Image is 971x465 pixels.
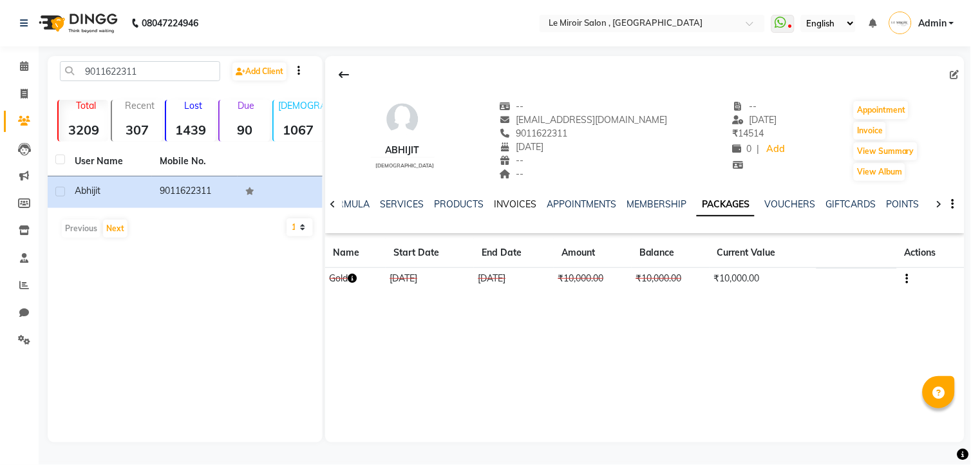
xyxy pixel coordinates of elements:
td: 9011622311 [152,176,237,208]
span: 9011622311 [500,128,568,139]
strong: 1067 [274,122,323,138]
a: Add [765,140,787,158]
p: Total [64,100,108,111]
span: [DATE] [733,114,777,126]
span: Admin [918,17,947,30]
a: GIFTCARDS [826,198,876,210]
span: ₹ [733,128,739,139]
div: Back to Client [330,62,357,87]
th: Balance [632,238,710,268]
a: PACKAGES [697,193,755,216]
a: FORMULA [325,198,370,210]
span: [DATE] [500,141,544,153]
img: avatar [383,100,422,138]
span: -- [733,100,757,112]
input: Search by Name/Mobile/Email/Code [60,61,220,81]
span: Abhijit [75,185,100,196]
p: Recent [117,100,162,111]
strong: 3209 [59,122,108,138]
th: User Name [67,147,152,176]
a: SERVICES [380,198,424,210]
a: PRODUCTS [434,198,484,210]
th: Actions [897,238,965,268]
button: Appointment [854,101,909,119]
span: CONSUMED [820,275,868,285]
a: Add Client [232,62,287,81]
th: Mobile No. [152,147,237,176]
td: ₹10,000.00 [554,268,632,290]
button: View Album [854,163,905,181]
span: | [757,142,760,156]
td: [DATE] [474,268,554,290]
div: Abhijit [371,144,435,157]
p: [DEMOGRAPHIC_DATA] [279,100,323,111]
strong: 307 [112,122,162,138]
strong: 1439 [166,122,216,138]
img: logo [33,5,121,41]
th: End Date [474,238,554,268]
span: 0 [733,143,752,155]
button: Invoice [854,122,886,140]
p: Lost [171,100,216,111]
th: Amount [554,238,632,268]
a: POINTS [887,198,919,210]
span: [DEMOGRAPHIC_DATA] [376,162,435,169]
b: 08047224946 [142,5,198,41]
button: View Summary [854,142,918,160]
a: MEMBERSHIP [627,198,686,210]
p: Due [222,100,269,111]
td: ₹10,000.00 [632,268,710,290]
span: -- [500,100,524,112]
span: 14514 [733,128,764,139]
th: Name [325,238,386,268]
th: Current Value [710,238,816,268]
a: INVOICES [494,198,536,210]
td: ₹10,000.00 [710,268,816,290]
a: VOUCHERS [765,198,816,210]
span: -- [500,168,524,180]
span: [EMAIL_ADDRESS][DOMAIN_NAME] [500,114,668,126]
th: Start Date [386,238,474,268]
a: APPOINTMENTS [547,198,616,210]
strong: 90 [220,122,269,138]
td: Gold [325,268,386,290]
td: [DATE] [386,268,474,290]
span: -- [500,155,524,166]
img: Admin [889,12,912,34]
button: Next [103,220,127,238]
